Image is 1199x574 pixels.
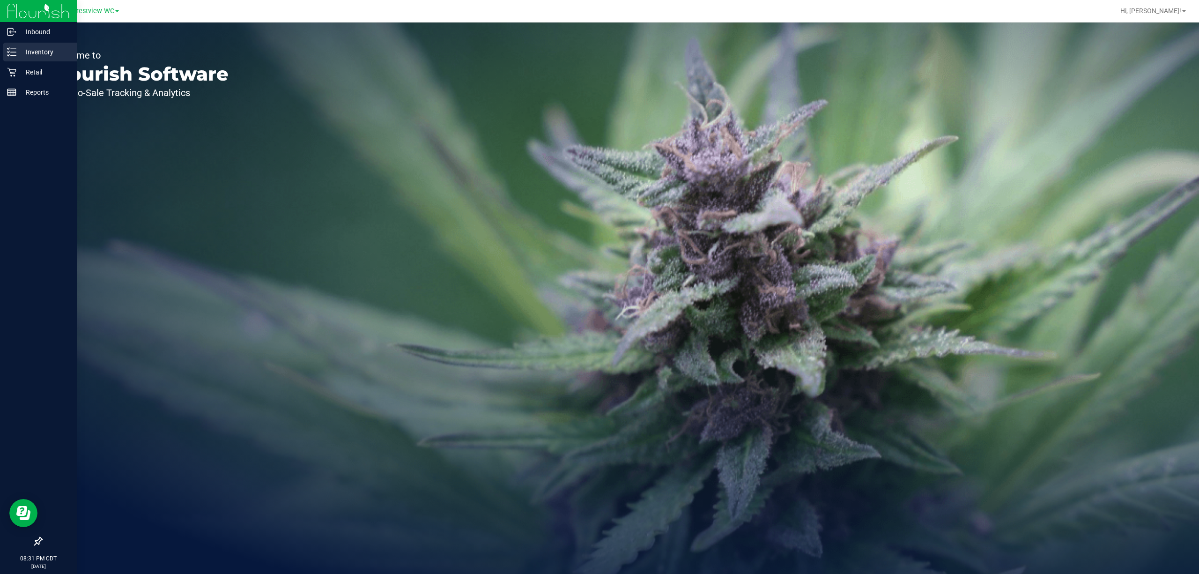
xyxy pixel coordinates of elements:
[4,554,73,563] p: 08:31 PM CDT
[16,26,73,37] p: Inbound
[7,47,16,57] inline-svg: Inventory
[51,65,229,83] p: Flourish Software
[4,563,73,570] p: [DATE]
[7,88,16,97] inline-svg: Reports
[51,88,229,97] p: Seed-to-Sale Tracking & Analytics
[16,67,73,78] p: Retail
[1120,7,1181,15] span: Hi, [PERSON_NAME]!
[72,7,114,15] span: Crestview WC
[7,67,16,77] inline-svg: Retail
[9,499,37,527] iframe: Resource center
[16,46,73,58] p: Inventory
[51,51,229,60] p: Welcome to
[16,87,73,98] p: Reports
[7,27,16,37] inline-svg: Inbound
